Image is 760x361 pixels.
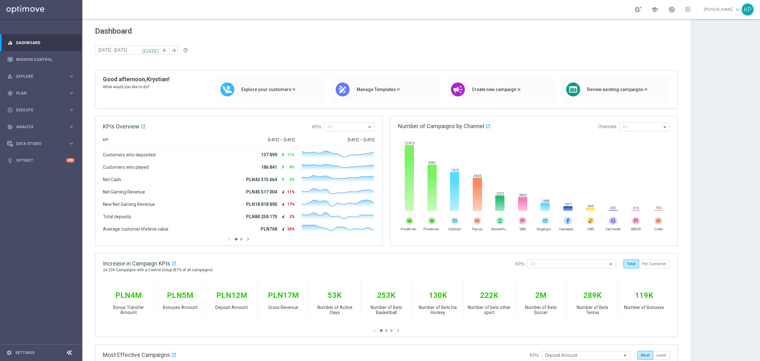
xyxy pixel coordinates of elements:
i: equalizer [7,40,13,46]
i: keyboard_arrow_right [68,141,74,147]
span: keyboard_arrow_down [734,6,741,13]
span: Analyze [16,125,68,129]
button: lightbulb Optibot +10 [7,158,75,163]
div: Plan [7,90,68,96]
span: Data Studio [16,142,68,146]
button: person_search Explore keyboard_arrow_right [7,74,75,79]
button: equalizer Dashboard [7,40,75,45]
i: track_changes [7,124,13,130]
button: track_changes Analyze keyboard_arrow_right [7,124,75,129]
a: [PERSON_NAME]keyboard_arrow_down [703,5,742,14]
button: Mission Control [7,57,75,62]
i: keyboard_arrow_right [68,124,74,130]
span: Explore [16,75,68,78]
a: Optibot [16,152,66,169]
i: play_circle_outline [7,107,13,113]
i: person_search [7,74,13,79]
div: Mission Control [7,51,74,68]
span: Execute [16,108,68,112]
i: keyboard_arrow_right [68,90,74,96]
div: Analyze [7,124,68,130]
i: lightbulb [7,158,13,163]
i: gps_fixed [7,90,13,96]
a: Settings [15,351,35,355]
div: KP [742,3,754,16]
i: keyboard_arrow_right [68,73,74,79]
div: Dashboard [7,34,74,51]
i: keyboard_arrow_right [68,107,74,113]
span: Plan [16,91,68,95]
div: Data Studio [7,141,68,147]
button: play_circle_outline Execute keyboard_arrow_right [7,108,75,113]
i: settings [6,350,12,356]
a: Dashboard [16,34,74,51]
a: Mission Control [16,51,74,68]
div: Explore [7,74,68,79]
div: Optibot [7,152,74,169]
button: gps_fixed Plan keyboard_arrow_right [7,91,75,96]
div: +10 [66,158,74,162]
button: Data Studio keyboard_arrow_right [7,141,75,146]
span: school [651,6,658,13]
div: Execute [7,107,68,113]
